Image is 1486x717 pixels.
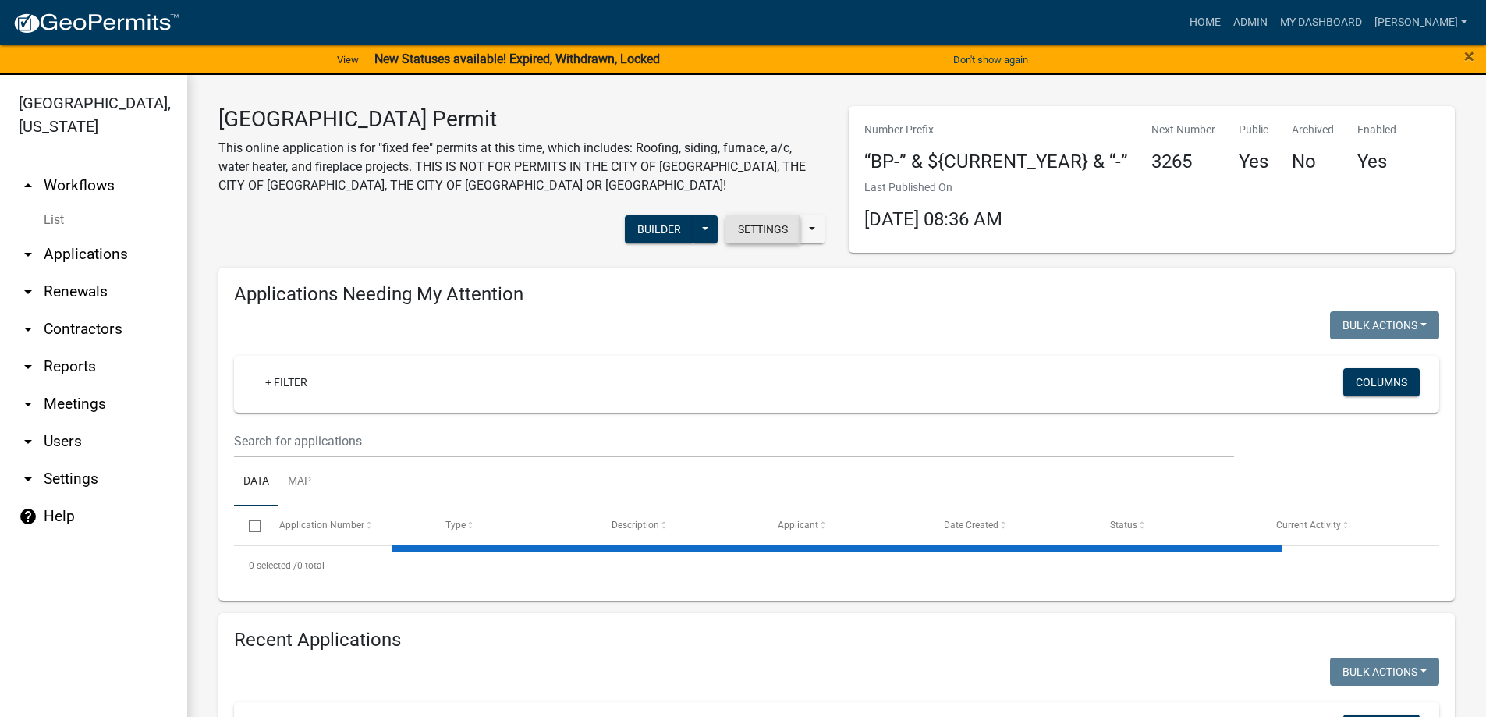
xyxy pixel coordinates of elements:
[1095,506,1261,544] datatable-header-cell: Status
[234,629,1439,651] h4: Recent Applications
[1227,8,1274,37] a: Admin
[1276,520,1341,531] span: Current Activity
[1239,151,1268,173] h4: Yes
[249,560,297,571] span: 0 selected /
[234,425,1234,457] input: Search for applications
[234,283,1439,306] h4: Applications Needing My Attention
[19,395,37,414] i: arrow_drop_down
[234,457,278,507] a: Data
[218,106,825,133] h3: [GEOGRAPHIC_DATA] Permit
[1151,122,1215,138] p: Next Number
[1464,45,1474,67] span: ×
[1343,368,1420,396] button: Columns
[1239,122,1268,138] p: Public
[234,506,264,544] datatable-header-cell: Select
[864,179,1002,196] p: Last Published On
[264,506,430,544] datatable-header-cell: Application Number
[445,520,466,531] span: Type
[430,506,596,544] datatable-header-cell: Type
[1357,151,1396,173] h4: Yes
[725,215,800,243] button: Settings
[279,520,364,531] span: Application Number
[19,507,37,526] i: help
[625,215,693,243] button: Builder
[1151,151,1215,173] h4: 3265
[19,357,37,376] i: arrow_drop_down
[1110,520,1137,531] span: Status
[947,47,1034,73] button: Don't show again
[1330,311,1439,339] button: Bulk Actions
[612,520,659,531] span: Description
[19,320,37,339] i: arrow_drop_down
[1464,47,1474,66] button: Close
[864,151,1128,173] h4: “BP-” & ${CURRENT_YEAR} & “-”
[19,470,37,488] i: arrow_drop_down
[1292,151,1334,173] h4: No
[1368,8,1474,37] a: [PERSON_NAME]
[19,176,37,195] i: arrow_drop_up
[1261,506,1427,544] datatable-header-cell: Current Activity
[763,506,929,544] datatable-header-cell: Applicant
[234,546,1439,585] div: 0 total
[19,432,37,451] i: arrow_drop_down
[778,520,818,531] span: Applicant
[929,506,1095,544] datatable-header-cell: Date Created
[19,282,37,301] i: arrow_drop_down
[218,139,825,195] p: This online application is for "fixed fee" permits at this time, which includes: Roofing, siding,...
[19,245,37,264] i: arrow_drop_down
[1183,8,1227,37] a: Home
[278,457,321,507] a: Map
[864,122,1128,138] p: Number Prefix
[597,506,763,544] datatable-header-cell: Description
[944,520,998,531] span: Date Created
[1274,8,1368,37] a: My Dashboard
[864,208,1002,230] span: [DATE] 08:36 AM
[374,51,660,66] strong: New Statuses available! Expired, Withdrawn, Locked
[1330,658,1439,686] button: Bulk Actions
[253,368,320,396] a: + Filter
[1357,122,1396,138] p: Enabled
[331,47,365,73] a: View
[1292,122,1334,138] p: Archived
